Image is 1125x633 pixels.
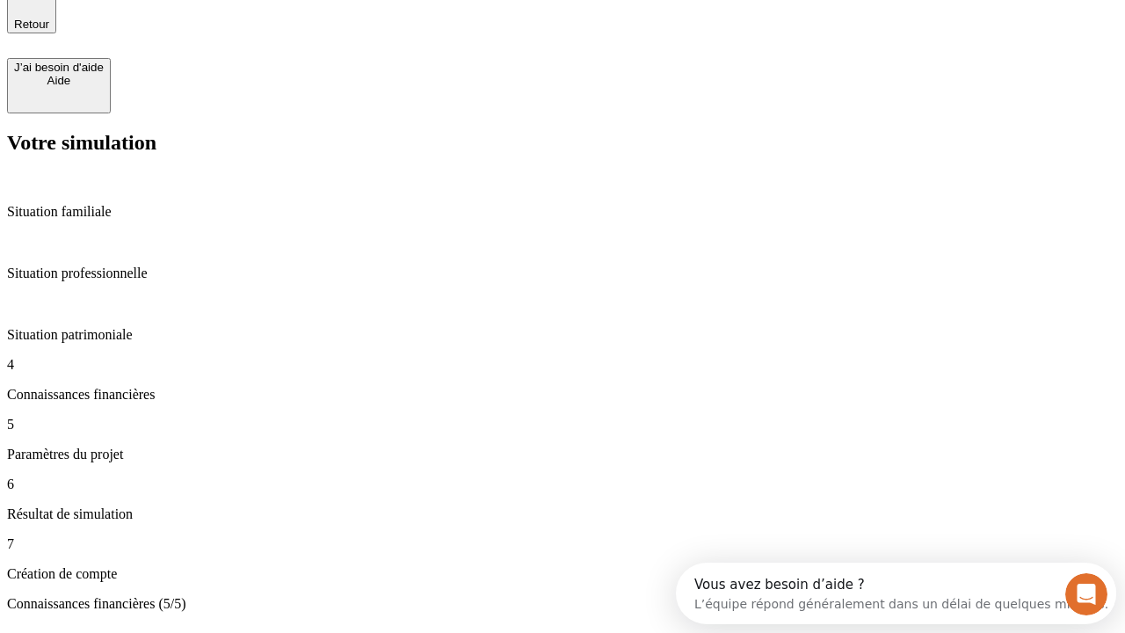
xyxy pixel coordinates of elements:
div: Ouvrir le Messenger Intercom [7,7,484,55]
div: Vous avez besoin d’aide ? [18,15,432,29]
p: Situation professionnelle [7,266,1118,281]
p: Résultat de simulation [7,506,1118,522]
p: 5 [7,417,1118,433]
p: Situation familiale [7,204,1118,220]
p: 4 [7,357,1118,373]
p: 6 [7,477,1118,492]
div: L’équipe répond généralement dans un délai de quelques minutes. [18,29,432,47]
div: Aide [14,74,104,87]
p: Connaissances financières [7,387,1118,403]
p: Situation patrimoniale [7,327,1118,343]
iframe: Intercom live chat discovery launcher [676,563,1116,624]
p: Création de compte [7,566,1118,582]
p: 7 [7,536,1118,552]
p: Connaissances financières (5/5) [7,596,1118,612]
h2: Votre simulation [7,131,1118,155]
p: Paramètres du projet [7,447,1118,462]
button: J’ai besoin d'aideAide [7,58,111,113]
span: Retour [14,18,49,31]
iframe: Intercom live chat [1065,573,1107,615]
div: J’ai besoin d'aide [14,61,104,74]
